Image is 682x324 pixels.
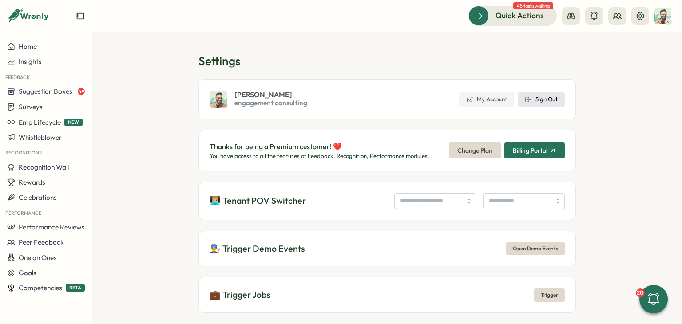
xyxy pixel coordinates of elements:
span: Emp Lifecycle [19,118,61,126]
button: Trigger [534,288,565,302]
span: My Account [477,95,507,103]
span: Celebrations [19,193,57,202]
button: 20 [639,285,668,313]
span: Quick Actions [496,10,544,21]
span: 49 [78,88,85,95]
div: 20 [636,288,645,297]
span: Sign Out [535,95,558,103]
button: Quick Actions [468,6,557,25]
span: Surveys [19,103,43,111]
h1: Settings [198,53,576,69]
span: Recognition Wall [19,163,69,171]
p: 👨‍🔧 Trigger Demo Events [210,242,305,256]
button: Open Demo Events [506,242,565,255]
span: Goals [19,269,36,277]
span: Competencies [19,284,62,292]
span: One on Ones [19,253,57,262]
span: Insights [19,57,42,66]
span: Open Demo Events [513,242,558,255]
span: Peer Feedback [19,238,64,246]
img: Ali [210,91,227,108]
span: Change Plan [457,143,492,158]
a: My Account [459,92,514,107]
span: Performance Reviews [19,223,85,231]
button: Change Plan [449,142,501,158]
span: [PERSON_NAME] [234,91,307,98]
p: You have access to all the features of Feedback, Recognition, Performance modules. [210,152,429,160]
p: Thanks for being a Premium customer! ❤️ [210,141,429,152]
p: 👨🏼‍💻 Tenant POV Switcher [210,194,306,208]
span: NEW [64,119,83,126]
span: Home [19,42,37,51]
span: BETA [66,284,85,292]
p: 💼 Trigger Jobs [210,288,270,302]
img: Ali [654,8,671,24]
button: Billing Portal [504,142,565,158]
span: engagement consulting [234,98,307,108]
span: Rewards [19,178,45,186]
span: Whistleblower [19,133,62,142]
span: Suggestion Boxes [19,87,72,95]
span: Trigger [541,289,558,301]
span: Billing Portal [513,147,547,154]
span: 45 tasks waiting [513,2,553,9]
button: Expand sidebar [76,12,85,20]
button: Sign Out [518,92,565,107]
